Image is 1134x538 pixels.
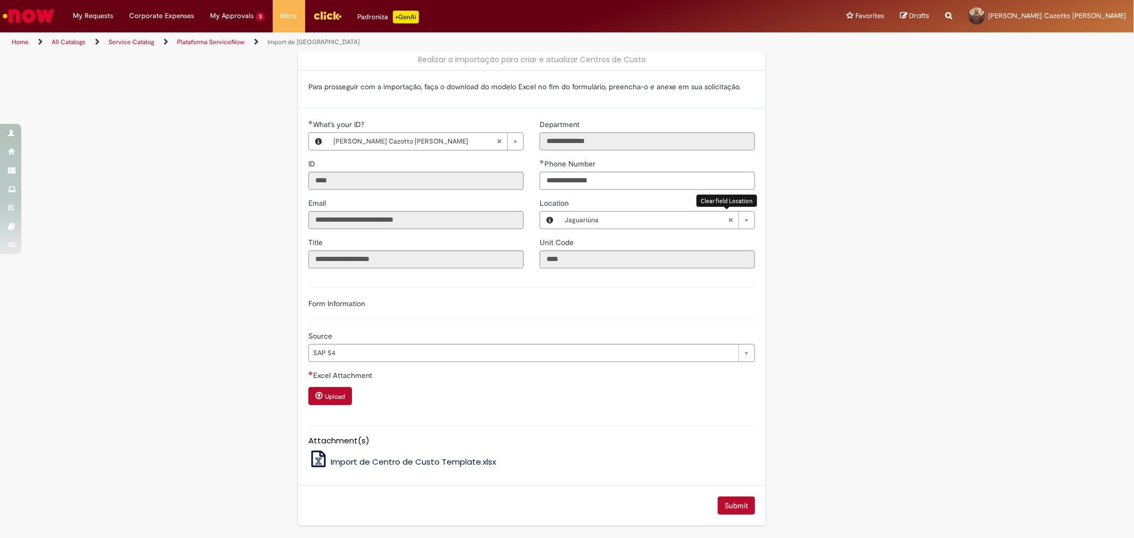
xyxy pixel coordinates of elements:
span: Phone Number [544,159,598,169]
input: Unit Code [540,250,755,268]
input: Title [308,250,524,268]
a: All Catalogs [52,38,86,46]
a: [PERSON_NAME] Cazotto [PERSON_NAME]Clear field What's your ID? [328,133,523,150]
a: Home [12,38,29,46]
span: Source [308,331,334,341]
span: Required Filled [540,159,544,164]
img: click_logo_yellow_360x200.png [313,7,342,23]
span: [PERSON_NAME] Cazotto [PERSON_NAME] [988,11,1126,20]
label: Read only - ID [308,158,317,169]
span: [PERSON_NAME] Cazotto [PERSON_NAME] [333,133,497,150]
label: Read only - Department [540,119,582,130]
input: Phone Number [540,172,755,190]
a: Import de Centro de Custo Template.xlsx [308,456,496,467]
div: Padroniza [358,11,419,23]
span: My Approvals [210,11,254,21]
span: Required [308,371,313,375]
p: Para prosseguir com a importação, faça o download do modelo Excel no fim do formulário, preencha-... [308,81,755,92]
span: Read only - Title [308,238,325,247]
input: Department [540,132,755,150]
ul: Page breadcrumbs [8,32,748,52]
abbr: Clear field What's your ID? [491,133,507,150]
span: Corporate Expenses [129,11,194,21]
label: Read only - Title [308,237,325,248]
button: Location, Preview this record Jaguariúna [540,212,559,229]
img: ServiceNow [1,5,56,27]
a: Drafts [900,11,929,21]
a: Service Catalog [108,38,154,46]
a: Import de [GEOGRAPHIC_DATA] [267,38,359,46]
span: Read only - ID [308,159,317,169]
label: Read only - Unit Code [540,237,576,248]
span: Required - What's your ID? [313,120,366,129]
label: Read only - Email [308,198,328,208]
span: Jaguariúna [565,212,728,229]
span: Excel Attachment [313,371,374,380]
a: JaguariúnaClear field Location [559,212,754,229]
span: SAP S4 [313,344,733,362]
span: Import de Centro de Custo Template.xlsx [331,456,496,467]
span: More [281,11,297,21]
p: +GenAi [393,11,419,23]
span: Drafts [909,11,929,21]
span: 3 [256,12,265,21]
span: My Requests [73,11,113,21]
button: Upload Attachment for Excel Attachment Required [308,387,352,405]
span: Read only - Department [540,120,582,129]
input: ID [308,172,524,190]
label: Form Information [308,299,365,308]
abbr: Clear field Location [723,212,738,229]
span: Location [540,198,571,208]
input: Email [308,211,524,229]
div: Realizar a importação para criar e atualizar Centros de Custo [308,54,755,65]
small: Upload [325,392,345,401]
div: Clear field Location [696,195,757,207]
button: What's your ID?, Preview this record Eric Fedel Cazotto Oliveira [309,133,328,150]
a: Plataforma ServiceNow [177,38,245,46]
span: Favorites [855,11,884,21]
button: Submit [718,497,755,515]
span: Read only - Unit Code [540,238,576,247]
span: Required Filled [308,120,313,124]
h5: Attachment(s) [308,436,755,445]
